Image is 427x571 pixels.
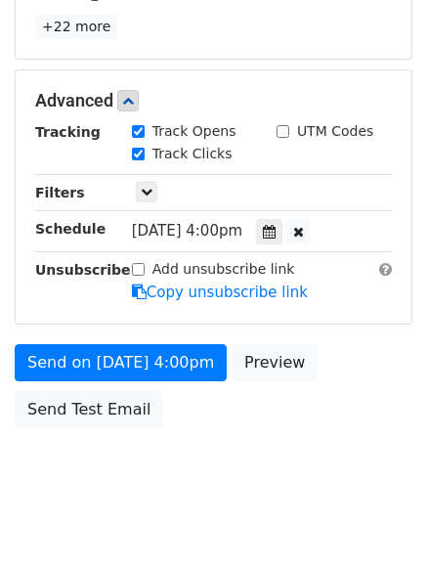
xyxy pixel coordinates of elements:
strong: Tracking [35,124,101,140]
strong: Schedule [35,221,106,237]
a: Send Test Email [15,391,163,428]
iframe: Chat Widget [329,477,427,571]
a: Copy unsubscribe link [132,284,308,301]
a: Preview [232,344,318,381]
strong: Unsubscribe [35,262,131,278]
strong: Filters [35,185,85,200]
label: Track Clicks [152,144,233,164]
a: +22 more [35,15,117,39]
span: [DATE] 4:00pm [132,222,242,240]
label: UTM Codes [297,121,373,142]
h5: Advanced [35,90,392,111]
label: Track Opens [152,121,236,142]
label: Add unsubscribe link [152,259,295,280]
a: Send on [DATE] 4:00pm [15,344,227,381]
